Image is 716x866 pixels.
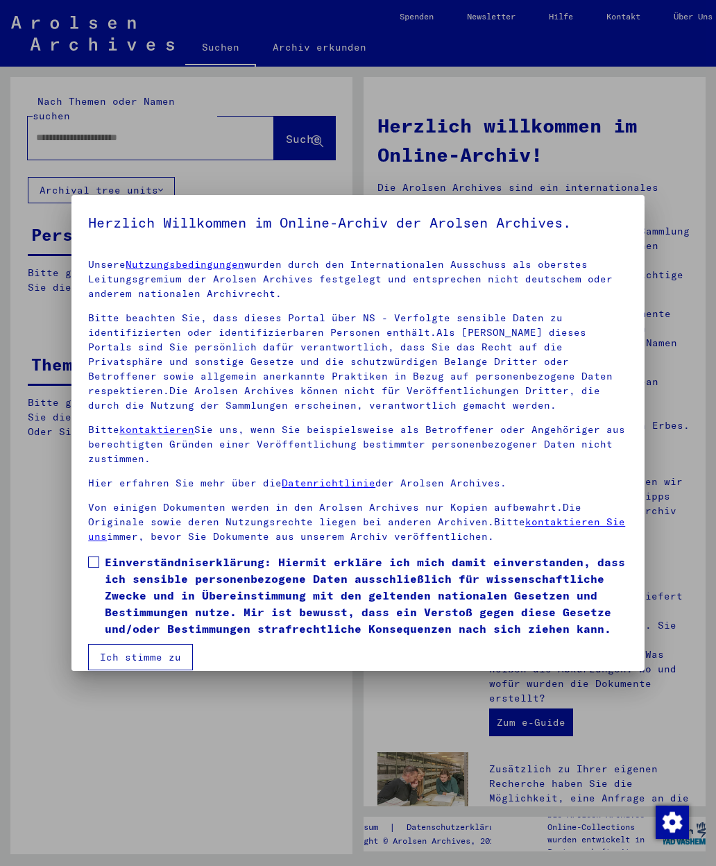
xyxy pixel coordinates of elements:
[656,806,689,839] img: Zustimmung ändern
[655,805,688,838] div: Zustimmung ändern
[88,311,628,413] p: Bitte beachten Sie, dass dieses Portal über NS - Verfolgte sensible Daten zu identifizierten oder...
[88,212,628,234] h5: Herzlich Willkommen im Online-Archiv der Arolsen Archives.
[282,477,375,489] a: Datenrichtlinie
[119,423,194,436] a: kontaktieren
[126,258,244,271] a: Nutzungsbedingungen
[105,554,628,637] span: Einverständniserklärung: Hiermit erkläre ich mich damit einverstanden, dass ich sensible personen...
[88,644,193,670] button: Ich stimme zu
[88,257,628,301] p: Unsere wurden durch den Internationalen Ausschuss als oberstes Leitungsgremium der Arolsen Archiv...
[88,423,628,466] p: Bitte Sie uns, wenn Sie beispielsweise als Betroffener oder Angehöriger aus berechtigten Gründen ...
[88,516,625,543] a: kontaktieren Sie uns
[88,476,628,491] p: Hier erfahren Sie mehr über die der Arolsen Archives.
[88,500,628,544] p: Von einigen Dokumenten werden in den Arolsen Archives nur Kopien aufbewahrt.Die Originale sowie d...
